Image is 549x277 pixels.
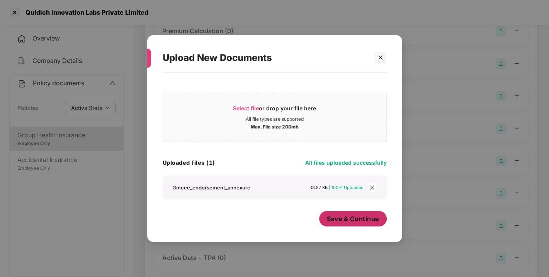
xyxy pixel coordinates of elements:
[327,215,379,223] span: Save & Continue
[309,185,328,190] span: 33.57 KB
[368,183,376,192] span: close
[319,211,387,226] button: Save & Continue
[163,43,368,73] div: Upload New Documents
[172,184,250,191] div: Gmcee_endorsement_annexure
[163,99,386,136] span: Select fileor drop your file hereAll file types are supportedMax. File size 200mb
[378,55,383,60] span: close
[246,116,304,122] div: All file types are supported
[305,159,387,166] span: All files uploaded successfully
[233,105,259,111] span: Select file
[163,159,215,167] h4: Uploaded files (1)
[329,185,364,190] span: | 100% Uploaded
[233,105,316,116] div: or drop your file here
[251,122,299,130] div: Max. File size 200mb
